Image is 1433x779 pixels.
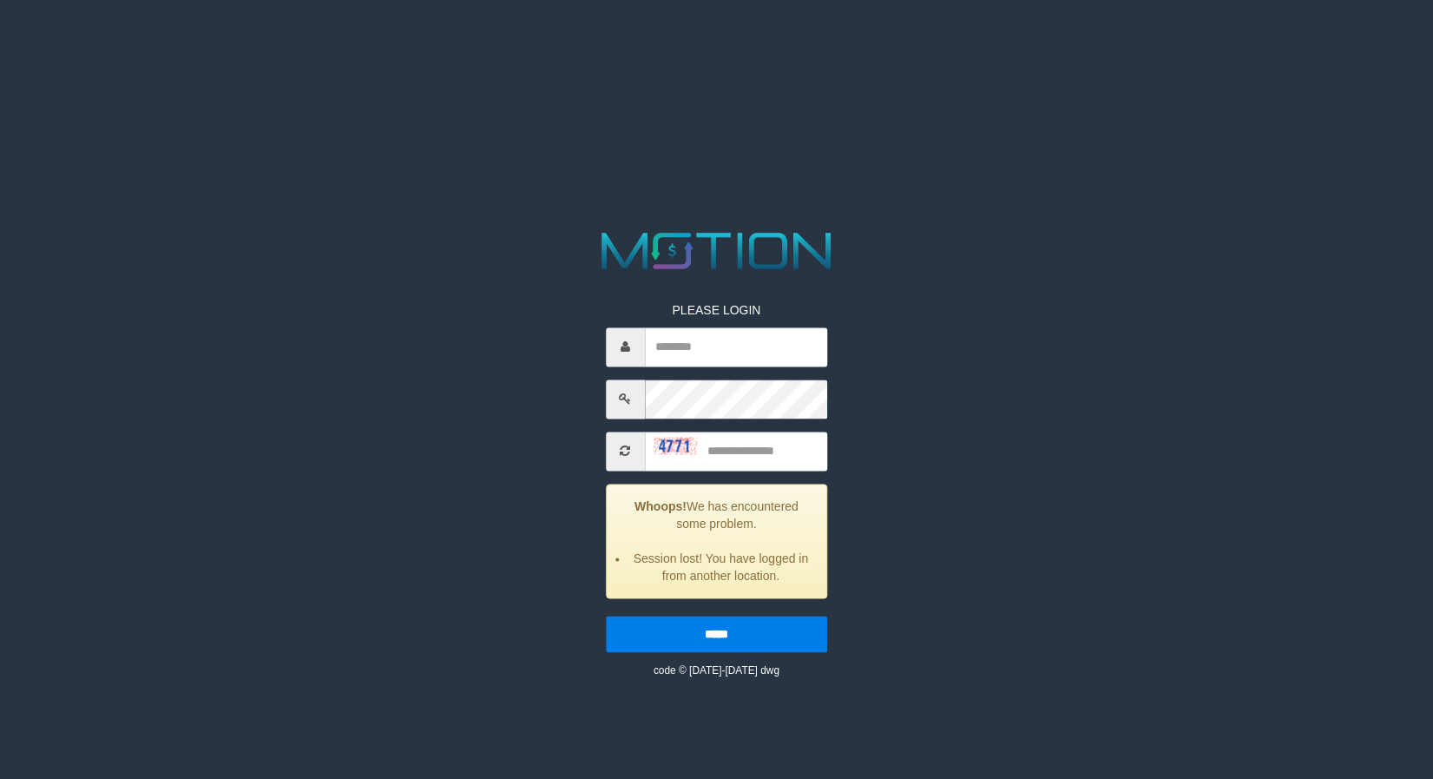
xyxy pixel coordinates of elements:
[606,484,827,598] div: We has encountered some problem.
[654,664,779,677] small: code © [DATE]-[DATE] dwg
[591,226,842,275] img: MOTION_logo.png
[628,550,813,584] li: Session lost! You have logged in from another location.
[654,438,697,455] img: captcha
[634,499,687,513] strong: Whoops!
[606,301,827,319] p: PLEASE LOGIN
